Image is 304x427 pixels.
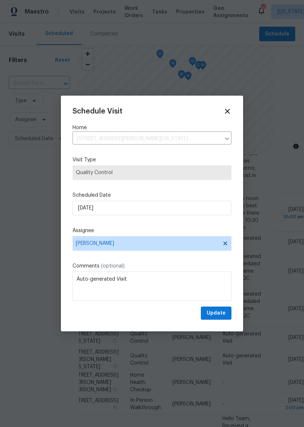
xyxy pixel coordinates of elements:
label: Comments [73,262,231,270]
span: Update [207,309,226,318]
span: [PERSON_NAME] [76,241,219,246]
input: M/D/YYYY [73,201,231,215]
textarea: Auto-generated Visit [73,272,231,301]
label: Scheduled Date [73,192,231,199]
label: Visit Type [73,156,231,164]
span: Schedule Visit [73,108,122,115]
span: (optional) [101,263,125,269]
span: Close [223,107,231,115]
label: Assignee [73,227,231,234]
button: Update [201,307,231,320]
label: Home [73,124,231,131]
span: Quality Control [76,169,228,176]
input: Enter in an address [73,133,221,145]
